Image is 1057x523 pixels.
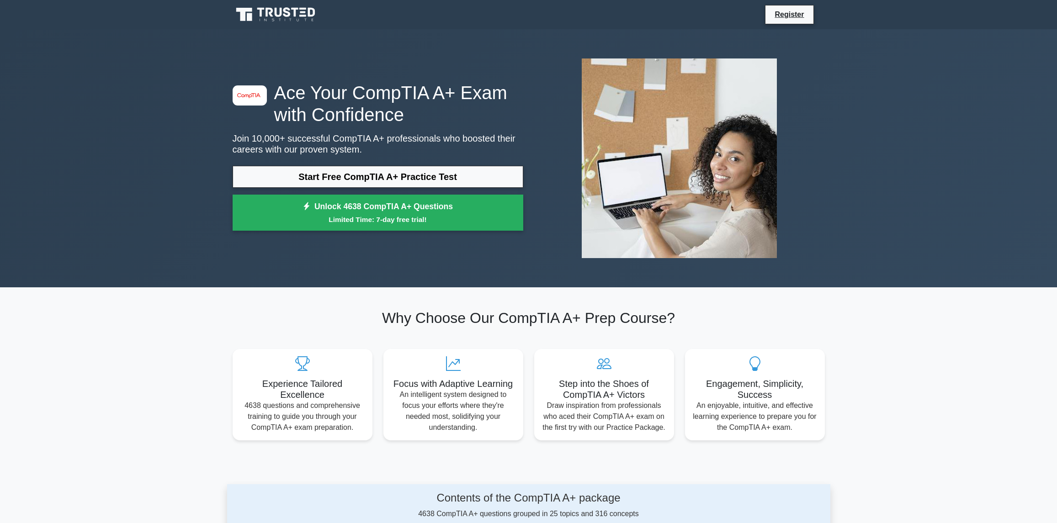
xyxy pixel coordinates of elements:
div: 4638 CompTIA A+ questions grouped in 25 topics and 316 concepts [313,491,744,519]
h2: Why Choose Our CompTIA A+ Prep Course? [233,309,825,327]
small: Limited Time: 7-day free trial! [244,214,512,225]
h4: Contents of the CompTIA A+ package [313,491,744,505]
p: 4638 questions and comprehensive training to guide you through your CompTIA A+ exam preparation. [240,400,365,433]
h5: Engagement, Simplicity, Success [692,378,818,400]
p: An enjoyable, intuitive, and effective learning experience to prepare you for the CompTIA A+ exam. [692,400,818,433]
a: Register [769,9,809,20]
h5: Step into the Shoes of CompTIA A+ Victors [542,378,667,400]
p: Join 10,000+ successful CompTIA A+ professionals who boosted their careers with our proven system. [233,133,523,155]
h1: Ace Your CompTIA A+ Exam with Confidence [233,82,523,126]
h5: Focus with Adaptive Learning [391,378,516,389]
h5: Experience Tailored Excellence [240,378,365,400]
a: Start Free CompTIA A+ Practice Test [233,166,523,188]
p: Draw inspiration from professionals who aced their CompTIA A+ exam on the first try with our Prac... [542,400,667,433]
a: Unlock 4638 CompTIA A+ QuestionsLimited Time: 7-day free trial! [233,195,523,231]
p: An intelligent system designed to focus your efforts where they're needed most, solidifying your ... [391,389,516,433]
